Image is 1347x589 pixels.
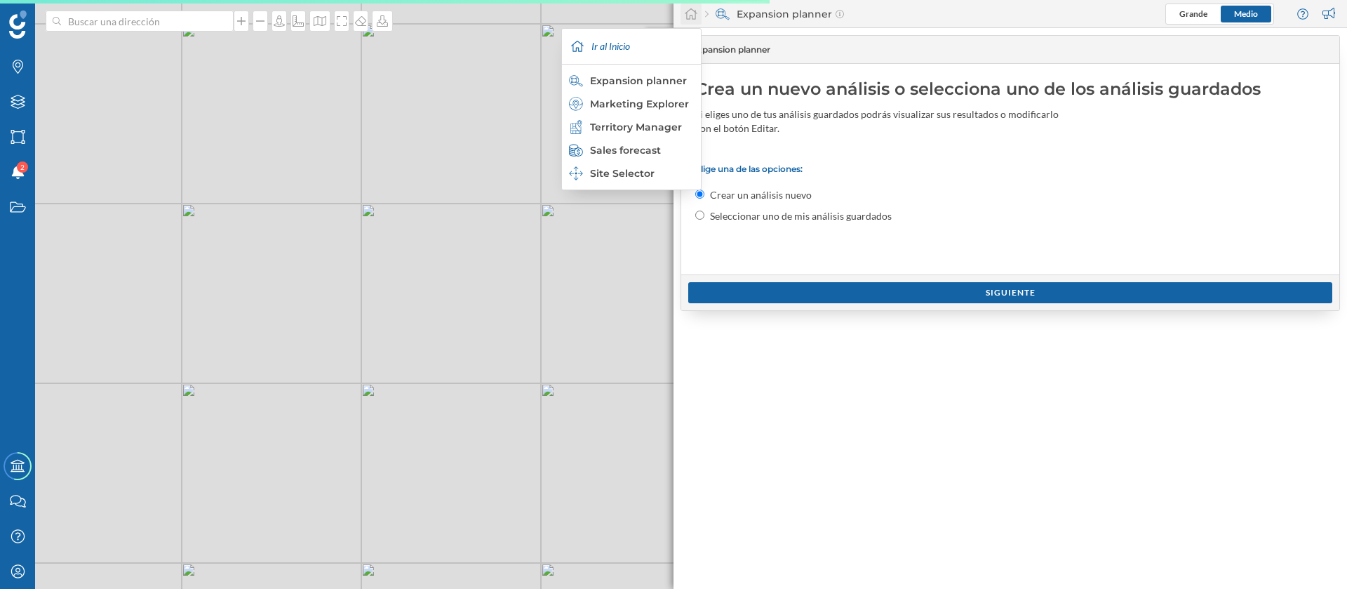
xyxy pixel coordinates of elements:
img: territory-manager.svg [569,120,583,134]
label: Crear un análisis nuevo [710,188,812,202]
span: Grande [1179,8,1207,19]
div: Expansion planner [705,7,844,21]
div: Territory Manager [569,120,692,134]
div: Marketing Explorer [569,97,692,111]
div: Ir al Inicio [565,29,697,64]
span: Medio [1234,8,1258,19]
img: dashboards-manager.svg [569,166,583,180]
div: Site Selector [569,166,692,180]
img: search-areas.svg [569,74,583,88]
span: 2 [20,160,25,174]
div: Si eliges uno de tus análisis guardados podrás visualizar sus resultados o modificarlo con el bot... [695,107,1060,135]
div: Crea un nuevo análisis o selecciona uno de los análisis guardados [695,78,1325,100]
img: search-areas.svg [716,7,730,21]
div: Expansion planner [569,74,692,88]
p: Elige una de las opciones: [695,164,1325,174]
span: Expansion planner [692,44,770,56]
img: explorer.svg [569,97,583,111]
img: Geoblink Logo [9,11,27,39]
span: Soporte [28,10,78,22]
img: sales-forecast.svg [569,143,583,157]
div: Sales forecast [569,143,692,157]
label: Seleccionar uno de mis análisis guardados [710,209,892,223]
